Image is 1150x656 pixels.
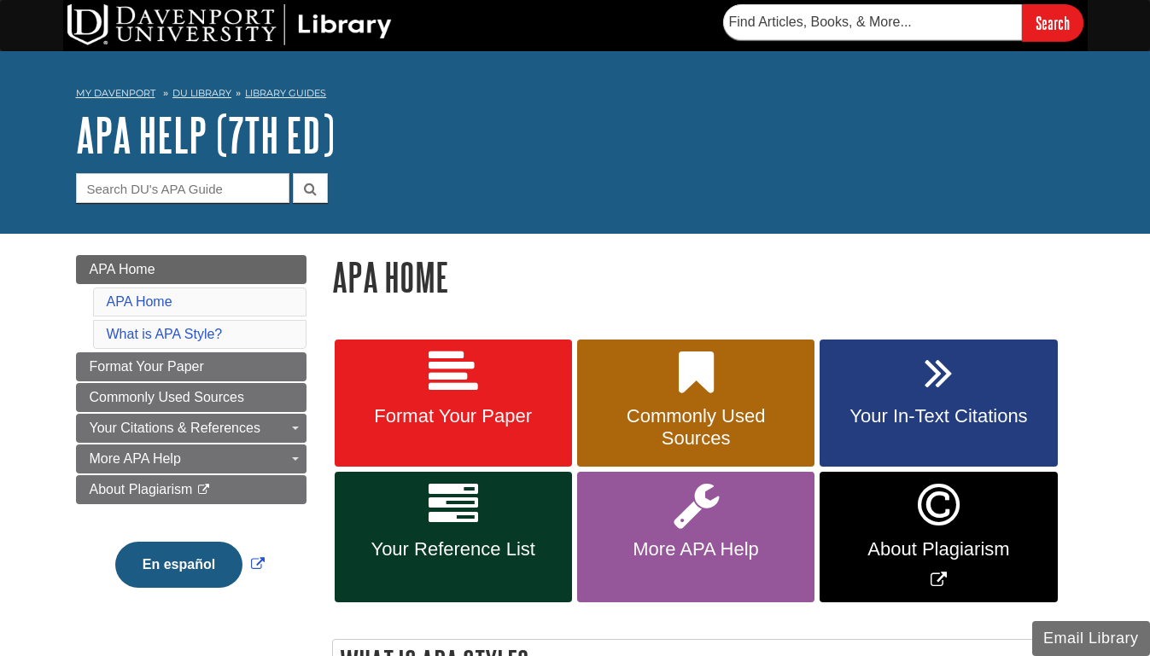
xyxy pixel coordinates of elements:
a: My Davenport [76,86,155,101]
a: APA Help (7th Ed) [76,108,335,161]
a: More APA Help [577,472,814,602]
span: More APA Help [90,451,181,466]
a: Commonly Used Sources [577,340,814,467]
a: APA Home [76,255,306,284]
span: Your Reference List [347,538,559,560]
form: Searches DU Library's articles, books, and more [723,4,1083,41]
button: En español [115,542,242,588]
span: Your In-Text Citations [832,405,1044,427]
a: Format Your Paper [76,352,306,381]
a: Link opens in new window [111,557,269,572]
input: Find Articles, Books, & More... [723,4,1022,40]
a: DU Library [172,87,231,99]
span: About Plagiarism [832,538,1044,560]
a: Your In-Text Citations [820,340,1057,467]
span: Commonly Used Sources [90,390,244,404]
a: Your Citations & References [76,414,306,443]
input: Search [1022,4,1083,41]
a: APA Home [107,294,172,309]
a: More APA Help [76,444,306,473]
a: Format Your Paper [335,340,572,467]
img: DU Library [67,4,392,45]
h1: APA Home [332,255,1075,299]
a: What is APA Style? [107,327,223,341]
a: Your Reference List [335,472,572,602]
span: About Plagiarism [90,482,193,496]
div: Guide Page Menu [76,255,306,617]
a: Library Guides [245,87,326,99]
i: This link opens in a new window [196,485,211,496]
a: Link opens in new window [820,472,1057,602]
input: Search DU's APA Guide [76,173,289,203]
span: Your Citations & References [90,421,260,435]
span: Commonly Used Sources [590,405,802,450]
span: APA Home [90,262,155,276]
button: Email Library [1032,621,1150,656]
span: More APA Help [590,538,802,560]
span: Format Your Paper [90,359,204,374]
span: Format Your Paper [347,405,559,427]
a: About Plagiarism [76,475,306,504]
a: Commonly Used Sources [76,383,306,412]
nav: breadcrumb [76,82,1075,109]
